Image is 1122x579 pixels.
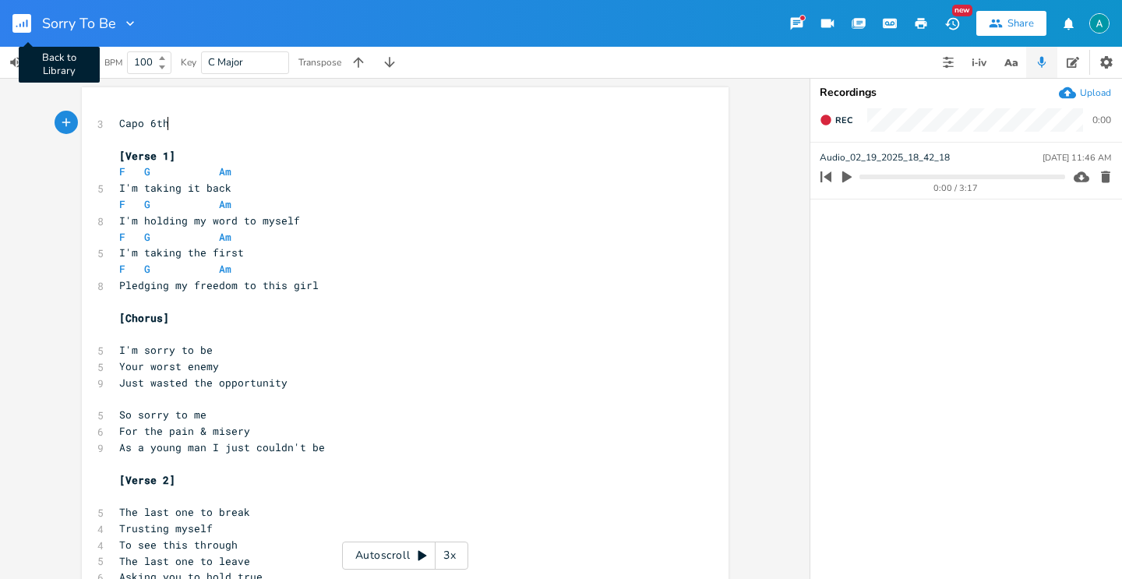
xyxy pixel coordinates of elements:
span: F [119,262,125,276]
span: Am [219,230,231,244]
span: Am [219,197,231,211]
button: New [937,9,968,37]
span: [Verse 1] [119,149,175,163]
span: Am [219,262,231,276]
span: G [144,262,150,276]
div: 0:00 / 3:17 [847,184,1065,192]
span: Am [219,164,231,178]
div: Autoscroll [342,542,468,570]
button: Upload [1059,84,1111,101]
span: Capo 6th [119,116,169,130]
span: G [144,230,150,244]
span: F [119,164,125,178]
div: Key [181,58,196,67]
span: Just wasted the opportunity [119,376,288,390]
span: [Chorus] [119,311,169,325]
div: BPM [104,58,122,67]
span: Audio_02_19_2025_18_42_18 [820,150,950,165]
span: F [119,230,125,244]
div: Transpose [298,58,341,67]
span: G [144,164,150,178]
span: Trusting myself [119,521,213,535]
span: C Major [208,55,243,69]
div: New [952,5,972,16]
div: 0:00 [1092,115,1111,125]
span: As a young man I just couldn't be [119,440,325,454]
span: To see this through [119,538,238,552]
div: [DATE] 11:46 AM [1043,154,1111,162]
div: 3x [436,542,464,570]
span: F [119,197,125,211]
button: Share [976,11,1046,36]
img: Alex [1089,13,1110,34]
span: Pledging my freedom to this girl [119,278,319,292]
span: I'm taking the first [119,245,244,259]
span: Sorry To Be [42,16,116,30]
span: The last one to break [119,505,250,519]
span: I'm holding my word to myself [119,214,300,228]
span: G [144,197,150,211]
span: Your worst enemy [119,359,219,373]
div: Recordings [820,87,1113,98]
span: I'm taking it back [119,181,231,195]
div: Share [1007,16,1034,30]
span: [Verse 2] [119,473,175,487]
span: So sorry to me [119,408,206,422]
div: Upload [1080,86,1111,99]
span: Rec [835,115,852,126]
button: Rec [813,108,859,132]
span: The last one to leave [119,554,250,568]
span: For the pain & misery [119,424,250,438]
button: Back to Library [12,5,44,42]
span: I'm sorry to be [119,343,213,357]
